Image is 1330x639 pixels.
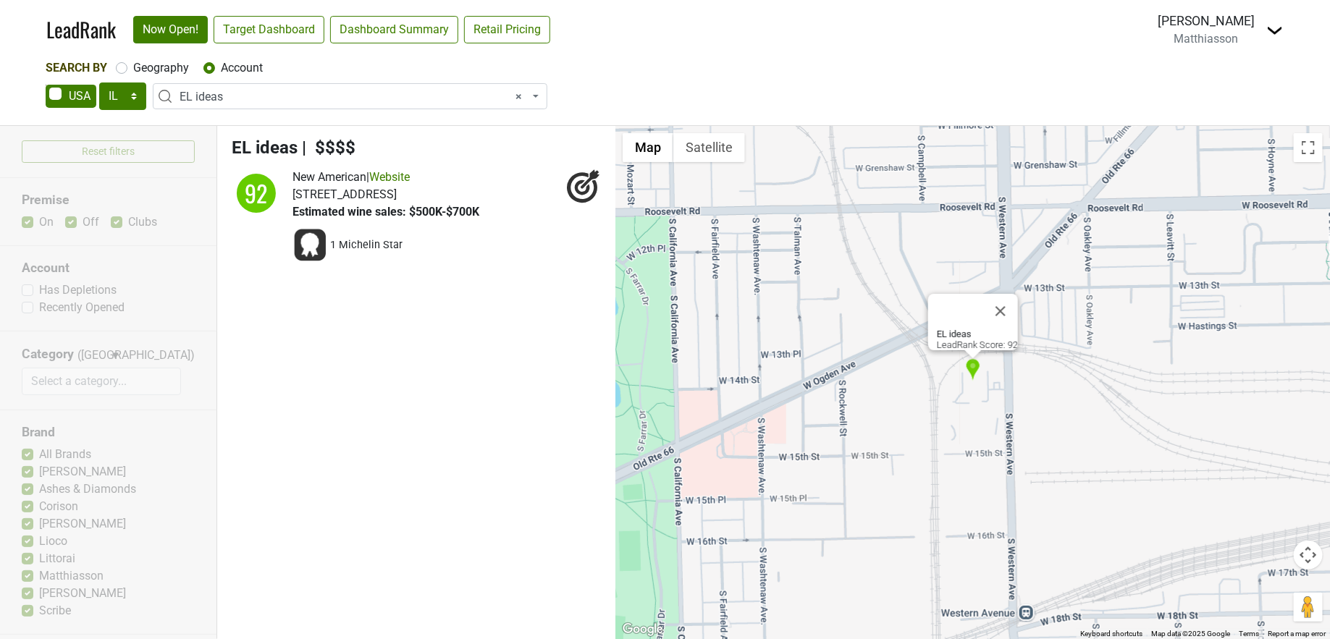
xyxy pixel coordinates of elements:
b: EL ideas [937,329,972,339]
img: Dropdown Menu [1266,22,1284,39]
a: Open this area in Google Maps (opens a new window) [619,620,667,639]
span: New American [292,170,366,184]
span: EL ideas [153,83,547,109]
button: Map camera controls [1294,541,1323,570]
span: Remove all items [515,88,522,106]
span: Matthiasson [1174,32,1239,46]
a: Terms [1239,630,1259,638]
button: Keyboard shortcuts [1080,629,1142,639]
label: Account [221,59,263,77]
span: [STREET_ADDRESS] [292,187,397,201]
img: Award [292,228,327,263]
a: Retail Pricing [464,16,550,43]
span: Search By [46,61,107,75]
div: LeadRank Score: 92 [937,329,1018,350]
button: Show satellite imagery [673,133,745,162]
a: Website [369,170,410,184]
a: Now Open! [133,16,208,43]
a: Dashboard Summary [330,16,458,43]
div: | [292,169,479,186]
button: Close [983,294,1018,329]
a: LeadRank [46,14,116,45]
span: Map data ©2025 Google [1151,630,1230,638]
span: Estimated wine sales: $500K-$700K [292,205,479,219]
a: Report a map error [1268,630,1326,638]
button: Drag Pegman onto the map to open Street View [1294,593,1323,622]
span: EL ideas [232,137,298,158]
label: Geography [133,59,189,77]
img: quadrant_split.svg [232,169,281,218]
a: Target Dashboard [214,16,324,43]
div: [PERSON_NAME] [1158,12,1255,30]
button: Show street map [623,133,673,162]
button: Toggle fullscreen view [1294,133,1323,162]
div: 92 [235,172,278,215]
span: | $$$$ [302,137,355,158]
span: 1 Michelin Star [330,238,403,253]
div: EL ideas [965,358,980,382]
span: EL ideas [180,88,529,106]
img: Google [619,620,667,639]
